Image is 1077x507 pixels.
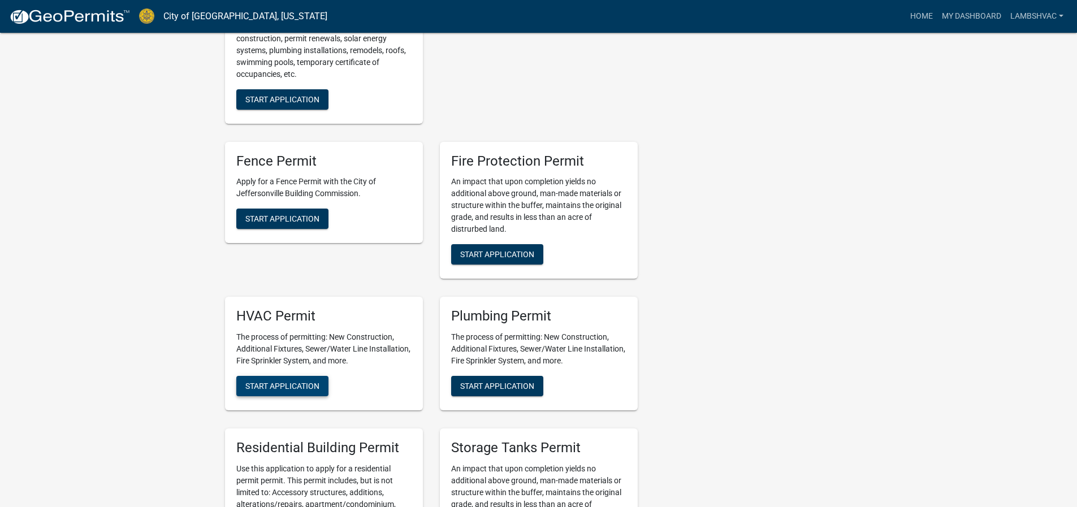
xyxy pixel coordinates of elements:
[451,244,543,265] button: Start Application
[236,209,328,229] button: Start Application
[451,376,543,396] button: Start Application
[163,7,327,26] a: City of [GEOGRAPHIC_DATA], [US_STATE]
[937,6,1006,27] a: My Dashboard
[245,214,319,223] span: Start Application
[236,153,412,170] h5: Fence Permit
[236,331,412,367] p: The process of permitting: New Construction, Additional Fixtures, Sewer/Water Line Installation, ...
[451,176,626,235] p: An impact that upon completion yields no additional above ground, man-made materials or structure...
[236,176,412,200] p: Apply for a Fence Permit with the City of Jeffersonville Building Commission.
[245,94,319,103] span: Start Application
[1006,6,1068,27] a: Lambshvac
[451,440,626,456] h5: Storage Tanks Permit
[139,8,154,24] img: City of Jeffersonville, Indiana
[460,382,534,391] span: Start Application
[906,6,937,27] a: Home
[236,308,412,324] h5: HVAC Permit
[460,250,534,259] span: Start Application
[451,308,626,324] h5: Plumbing Permit
[451,153,626,170] h5: Fire Protection Permit
[236,89,328,110] button: Start Application
[451,331,626,367] p: The process of permitting: New Construction, Additional Fixtures, Sewer/Water Line Installation, ...
[245,382,319,391] span: Start Application
[236,376,328,396] button: Start Application
[236,440,412,456] h5: Residential Building Permit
